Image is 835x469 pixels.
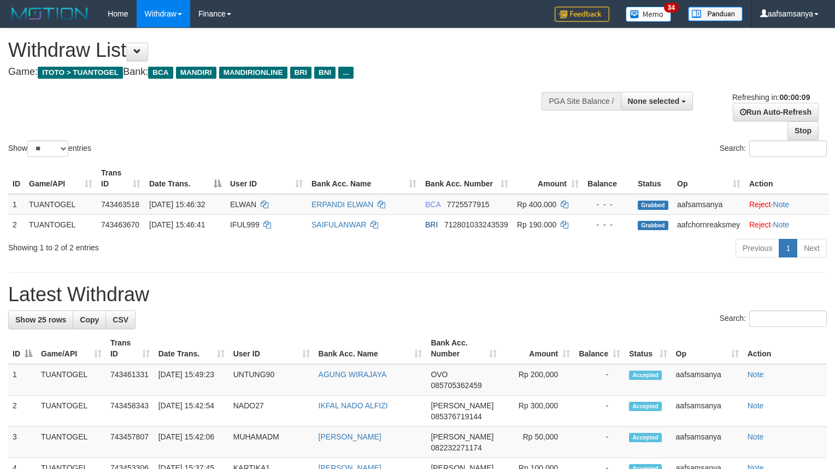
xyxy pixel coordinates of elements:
td: MUHAMADM [229,427,314,458]
a: Previous [736,239,779,257]
span: Grabbed [638,201,668,210]
th: Balance [583,163,633,194]
span: [DATE] 15:46:41 [149,220,205,229]
a: Show 25 rows [8,310,73,329]
td: 2 [8,396,37,427]
div: PGA Site Balance / [542,92,620,110]
td: Rp 300,000 [501,396,574,427]
label: Search: [720,140,827,157]
span: [PERSON_NAME] [431,401,493,410]
span: [DATE] 15:46:32 [149,200,205,209]
td: 1 [8,364,37,396]
th: Game/API: activate to sort column ascending [37,333,106,364]
a: Note [748,370,764,379]
span: Show 25 rows [15,315,66,324]
a: Note [748,432,764,441]
td: - [574,396,625,427]
td: TUANTOGEL [37,364,106,396]
span: 743463518 [101,200,139,209]
a: ERPANDI ELWAN [311,200,373,209]
td: 743458343 [106,396,154,427]
a: Reject [749,200,771,209]
th: ID: activate to sort column descending [8,333,37,364]
span: Accepted [629,371,662,380]
th: Date Trans.: activate to sort column ascending [154,333,229,364]
a: Copy [73,310,106,329]
h1: Latest Withdraw [8,284,827,306]
a: CSV [105,310,136,329]
img: Button%20Memo.svg [626,7,672,22]
th: Op: activate to sort column ascending [672,333,743,364]
img: MOTION_logo.png [8,5,91,22]
td: TUANTOGEL [37,427,106,458]
span: Copy 085705362459 to clipboard [431,381,481,390]
span: MANDIRIONLINE [219,67,287,79]
label: Show entries [8,140,91,157]
th: Bank Acc. Name: activate to sort column ascending [307,163,421,194]
span: ITOTO > TUANTOGEL [38,67,123,79]
th: ID [8,163,25,194]
span: Copy 085376719144 to clipboard [431,412,481,421]
th: Trans ID: activate to sort column ascending [106,333,154,364]
td: [DATE] 15:49:23 [154,364,229,396]
input: Search: [749,310,827,327]
td: [DATE] 15:42:06 [154,427,229,458]
span: ... [338,67,353,79]
select: Showentries [27,140,68,157]
a: AGUNG WIRAJAYA [319,370,387,379]
img: panduan.png [688,7,743,21]
a: Note [773,220,790,229]
td: aafsamsanya [673,194,745,215]
span: [PERSON_NAME] [431,432,493,441]
a: Run Auto-Refresh [733,103,819,121]
td: [DATE] 15:42:54 [154,396,229,427]
td: - [574,364,625,396]
th: Bank Acc. Number: activate to sort column ascending [421,163,513,194]
span: None selected [628,97,680,105]
td: TUANTOGEL [25,214,97,234]
strong: 00:00:09 [779,93,810,102]
span: BNI [314,67,336,79]
th: User ID: activate to sort column ascending [226,163,307,194]
h1: Withdraw List [8,39,546,61]
th: Amount: activate to sort column ascending [501,333,574,364]
th: Action [743,333,827,364]
td: 1 [8,194,25,215]
td: aafsamsanya [672,427,743,458]
span: Copy [80,315,99,324]
img: Feedback.jpg [555,7,609,22]
span: MANDIRI [176,67,216,79]
span: Accepted [629,433,662,442]
span: CSV [113,315,128,324]
td: aafsamsanya [672,396,743,427]
span: BCA [425,200,440,209]
input: Search: [749,140,827,157]
span: BRI [425,220,438,229]
th: Bank Acc. Number: activate to sort column ascending [426,333,501,364]
div: - - - [587,219,629,230]
span: Rp 190.000 [517,220,556,229]
span: Rp 400.000 [517,200,556,209]
button: None selected [621,92,693,110]
span: Copy 082232271174 to clipboard [431,443,481,452]
td: NADO27 [229,396,314,427]
span: Copy 7725577915 to clipboard [447,200,490,209]
td: 743457807 [106,427,154,458]
th: Status: activate to sort column ascending [625,333,671,364]
span: BCA [148,67,173,79]
th: Trans ID: activate to sort column ascending [97,163,145,194]
a: SAIFULANWAR [311,220,367,229]
td: - [574,427,625,458]
td: Rp 200,000 [501,364,574,396]
span: BRI [290,67,311,79]
span: Grabbed [638,221,668,230]
span: Copy 712801033243539 to clipboard [444,220,508,229]
span: IFUL999 [230,220,260,229]
td: aafchornreaksmey [673,214,745,234]
td: Rp 50,000 [501,427,574,458]
th: Date Trans.: activate to sort column descending [145,163,226,194]
a: 1 [779,239,797,257]
th: Action [745,163,829,194]
label: Search: [720,310,827,327]
span: 34 [664,3,679,13]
